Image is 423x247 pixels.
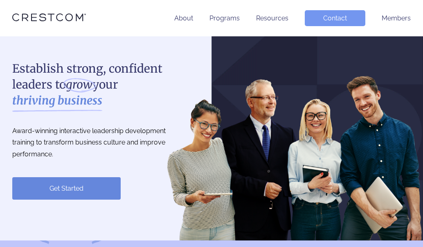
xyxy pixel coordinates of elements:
a: Members [382,14,411,22]
a: Get Started [12,177,121,200]
h1: Establish strong, confident leaders to your [12,61,184,109]
a: Resources [256,14,288,22]
i: grow [66,77,92,93]
a: Contact [305,10,365,26]
p: Award-winning interactive leadership development training to transform business culture and impro... [12,125,184,160]
a: About [174,14,193,22]
strong: thriving business [12,93,102,109]
a: Programs [209,14,240,22]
